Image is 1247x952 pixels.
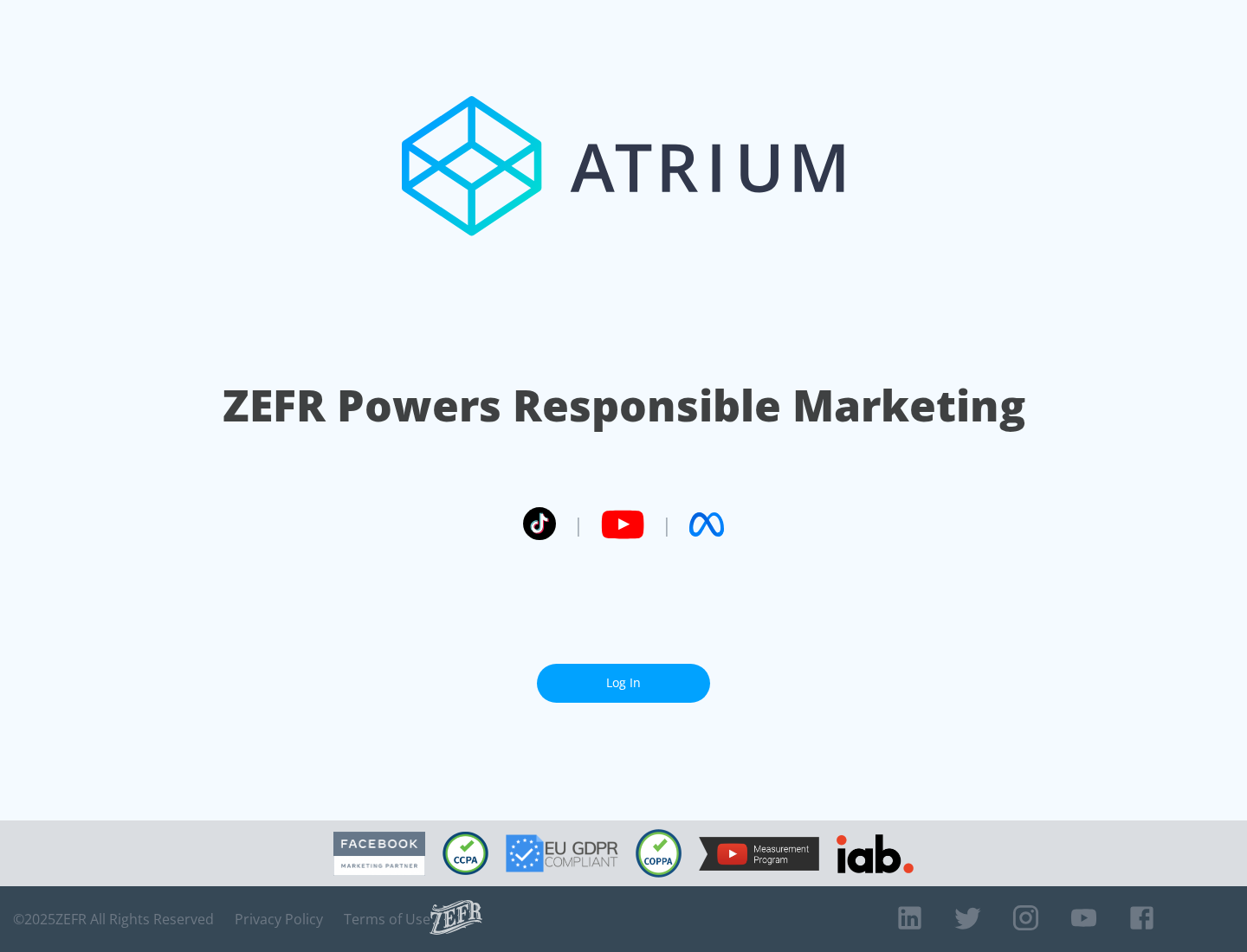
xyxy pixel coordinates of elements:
span: © 2025 ZEFR All Rights Reserved [13,910,214,928]
img: GDPR Compliant [506,834,618,872]
img: YouTube Measurement Program [699,837,819,871]
a: Terms of Use [344,910,430,928]
span: | [573,511,584,537]
img: Facebook Marketing Partner [333,832,425,876]
h1: ZEFR Powers Responsible Marketing [223,376,1025,435]
a: Privacy Policy [235,910,323,928]
img: IAB [837,834,914,873]
img: CCPA Compliant [443,832,488,875]
a: Log In [537,664,710,703]
img: COPPA Compliant [636,829,682,878]
span: | [662,511,672,537]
